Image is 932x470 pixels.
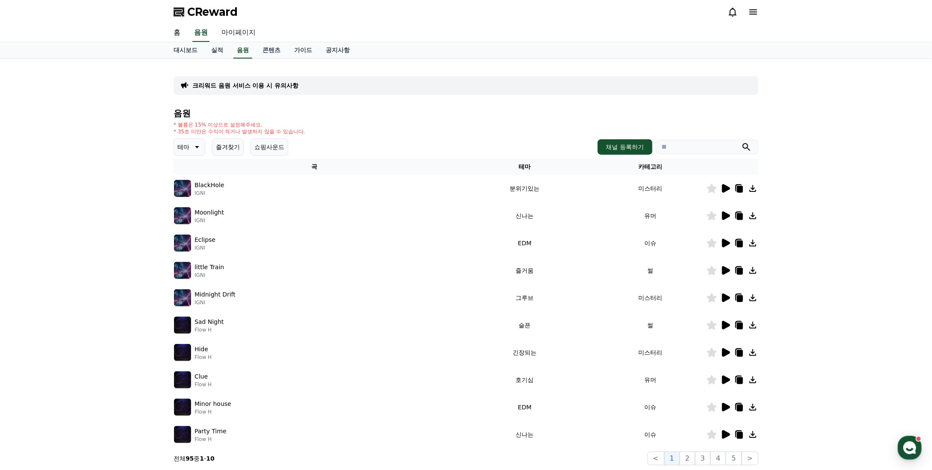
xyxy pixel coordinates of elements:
[726,452,741,465] button: 5
[742,452,758,465] button: >
[711,452,726,465] button: 4
[132,284,142,291] span: 설정
[200,455,204,462] strong: 1
[215,24,262,42] a: 마이페이지
[167,42,204,59] a: 대시보드
[195,190,224,197] p: IGNI
[195,290,236,299] p: Midnight Drift
[455,257,594,284] td: 즐거움
[167,24,187,42] a: 홈
[174,371,191,388] img: music
[174,317,191,334] img: music
[195,299,236,306] p: IGNI
[455,159,594,175] th: 테마
[174,159,455,175] th: 곡
[204,42,230,59] a: 실적
[186,455,194,462] strong: 95
[455,366,594,394] td: 호기심
[695,452,711,465] button: 3
[192,81,298,90] a: 크리워드 음원 서비스 이용 시 유의사항
[174,262,191,279] img: music
[195,354,212,361] p: Flow H
[195,408,231,415] p: Flow H
[594,394,706,421] td: 이슈
[195,244,215,251] p: IGNI
[664,452,680,465] button: 1
[594,339,706,366] td: 미스터리
[195,427,227,436] p: Party Time
[594,257,706,284] td: 썰
[455,394,594,421] td: EDM
[195,436,227,443] p: Flow H
[174,235,191,252] img: music
[594,311,706,339] td: 썰
[110,271,164,292] a: 설정
[195,345,208,354] p: Hide
[594,202,706,229] td: 유머
[455,202,594,229] td: 신나는
[174,128,305,135] p: * 35초 미만은 수익이 적거나 발생하지 않을 수 있습니다.
[598,139,652,155] button: 채널 등록하기
[594,229,706,257] td: 이슈
[174,109,758,118] h4: 음원
[319,42,357,59] a: 공지사항
[287,42,319,59] a: 가이드
[195,399,231,408] p: Minor house
[174,426,191,443] img: music
[256,42,287,59] a: 콘텐츠
[195,263,224,272] p: little Train
[455,421,594,448] td: 신나는
[187,5,238,19] span: CReward
[174,399,191,416] img: music
[174,5,238,19] a: CReward
[455,311,594,339] td: 슬픈
[455,175,594,202] td: 분위기있는
[455,229,594,257] td: EDM
[78,284,88,291] span: 대화
[251,138,288,156] button: 쇼핑사운드
[680,452,695,465] button: 2
[594,284,706,311] td: 미스터리
[195,326,224,333] p: Flow H
[195,208,224,217] p: Moonlight
[3,271,56,292] a: 홈
[195,217,224,224] p: IGNI
[195,381,212,388] p: Flow H
[195,235,215,244] p: Eclipse
[594,175,706,202] td: 미스터리
[195,317,224,326] p: Sad Night
[594,366,706,394] td: 유머
[195,272,224,279] p: IGNI
[195,181,224,190] p: BlackHole
[177,141,189,153] p: 테마
[206,455,214,462] strong: 10
[174,121,305,128] p: * 볼륨은 15% 이상으로 설정해주세요.
[594,159,706,175] th: 카테고리
[192,24,209,42] a: 음원
[174,344,191,361] img: music
[647,452,664,465] button: <
[212,138,244,156] button: 즐겨찾기
[455,284,594,311] td: 그루브
[174,180,191,197] img: music
[233,42,252,59] a: 음원
[27,284,32,291] span: 홈
[174,207,191,224] img: music
[195,372,208,381] p: Clue
[455,339,594,366] td: 긴장되는
[174,454,215,463] p: 전체 중 -
[174,289,191,306] img: music
[594,421,706,448] td: 이슈
[174,138,205,156] button: 테마
[56,271,110,292] a: 대화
